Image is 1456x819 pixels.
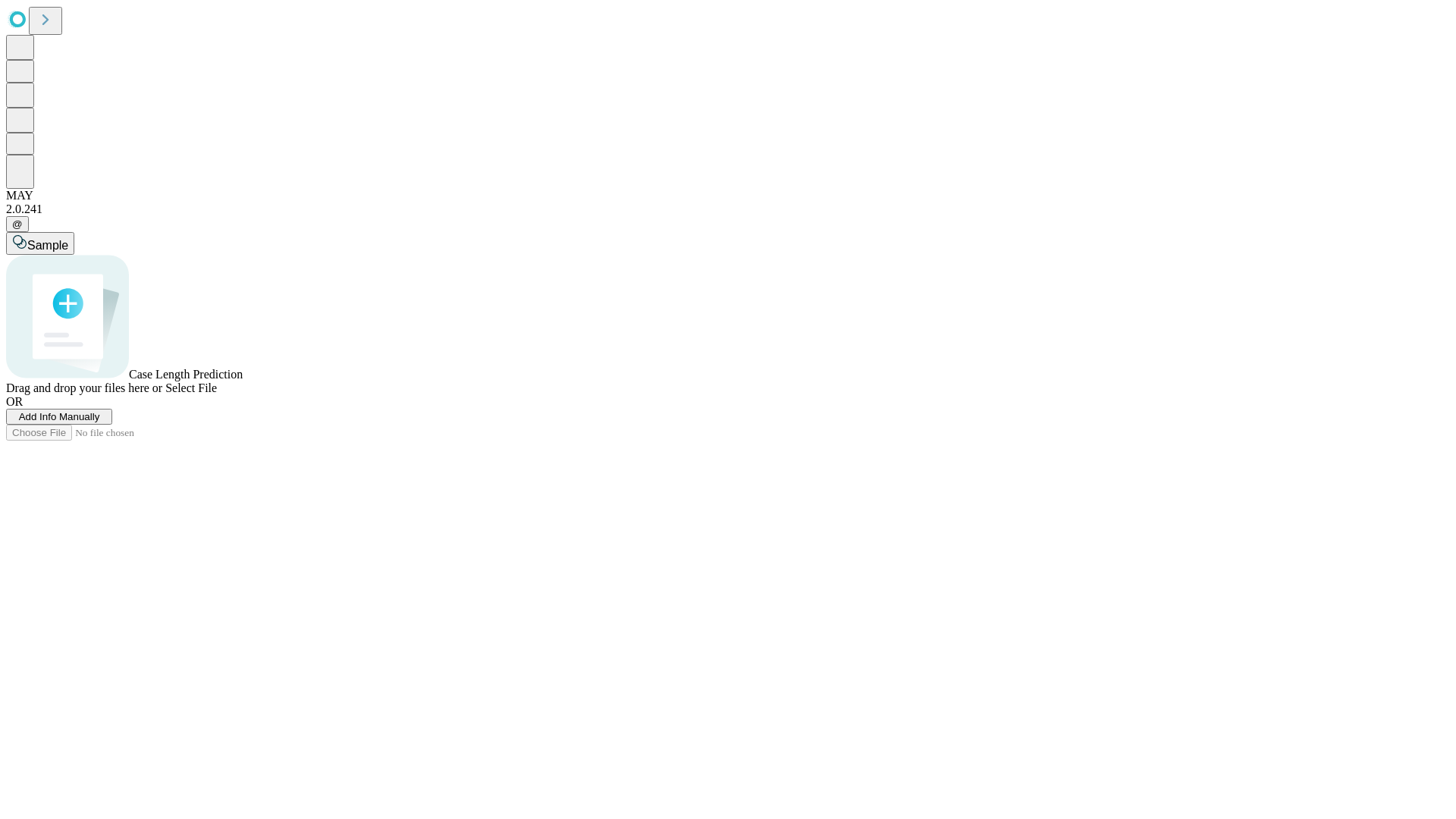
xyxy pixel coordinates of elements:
button: @ [6,216,29,232]
span: Case Length Prediction [129,368,243,381]
span: OR [6,395,23,408]
div: MAY [6,189,1450,202]
span: @ [12,218,23,230]
span: Add Info Manually [19,411,100,422]
span: Sample [27,239,68,252]
button: Sample [6,232,74,255]
button: Add Info Manually [6,409,112,425]
span: Drag and drop your files here or [6,381,162,394]
span: Select File [165,381,217,394]
div: 2.0.241 [6,202,1450,216]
